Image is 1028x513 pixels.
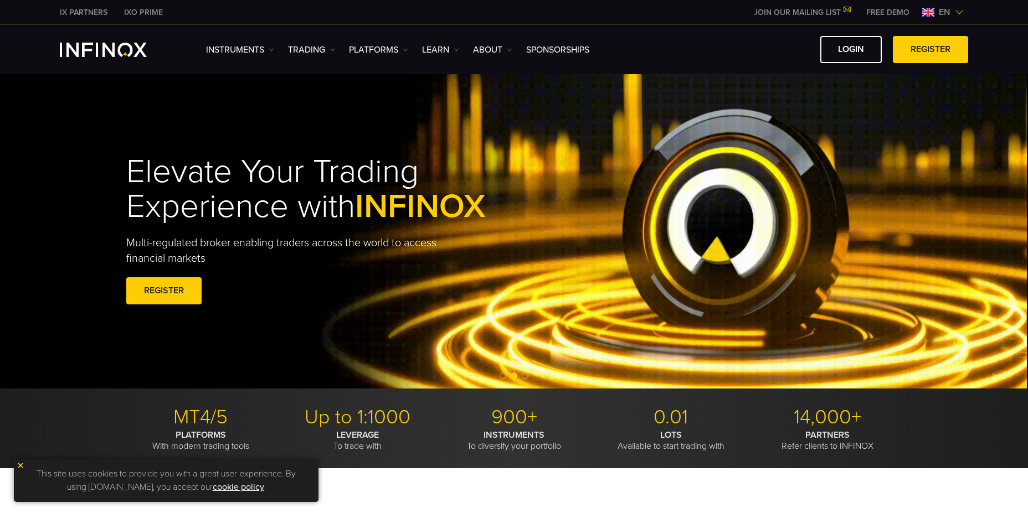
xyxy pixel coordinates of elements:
[511,372,517,379] span: Go to slide 2
[597,429,745,452] p: Available to start trading with
[500,372,506,379] span: Go to slide 1
[820,36,882,63] a: LOGIN
[355,186,486,226] span: INFINOX
[893,36,968,63] a: REGISTER
[126,277,202,304] a: REGISTER
[126,429,275,452] p: With modern trading tools
[484,429,544,441] strong: INSTRUMENTS
[116,7,171,18] a: INFINOX
[60,43,173,57] a: INFINOX Logo
[19,464,313,496] p: This site uses cookies to provide you with a great user experience. By using [DOMAIN_NAME], you a...
[283,405,431,429] p: Up to 1:1000
[213,481,264,493] a: cookie policy
[746,8,858,17] a: JOIN OUR MAILING LIST
[597,405,745,429] p: 0.01
[206,43,274,56] a: Instruments
[858,7,918,18] a: INFINOX MENU
[126,405,275,429] p: MT4/5
[17,462,24,469] img: yellow close icon
[349,43,408,56] a: PLATFORMS
[805,429,850,441] strong: PARTNERS
[753,405,902,429] p: 14,000+
[522,372,528,379] span: Go to slide 3
[283,429,431,452] p: To trade with
[440,429,588,452] p: To diversify your portfolio
[288,43,335,56] a: TRADING
[336,429,379,441] strong: LEVERAGE
[934,6,955,19] span: en
[526,43,589,56] a: SPONSORSHIPS
[52,7,116,18] a: INFINOX
[660,429,682,441] strong: LOTS
[440,405,588,429] p: 900+
[176,429,226,441] strong: PLATFORMS
[126,235,455,266] p: Multi-regulated broker enabling traders across the world to access financial markets
[753,429,902,452] p: Refer clients to INFINOX
[422,43,459,56] a: Learn
[473,43,512,56] a: ABOUT
[126,154,537,224] h1: Elevate Your Trading Experience with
